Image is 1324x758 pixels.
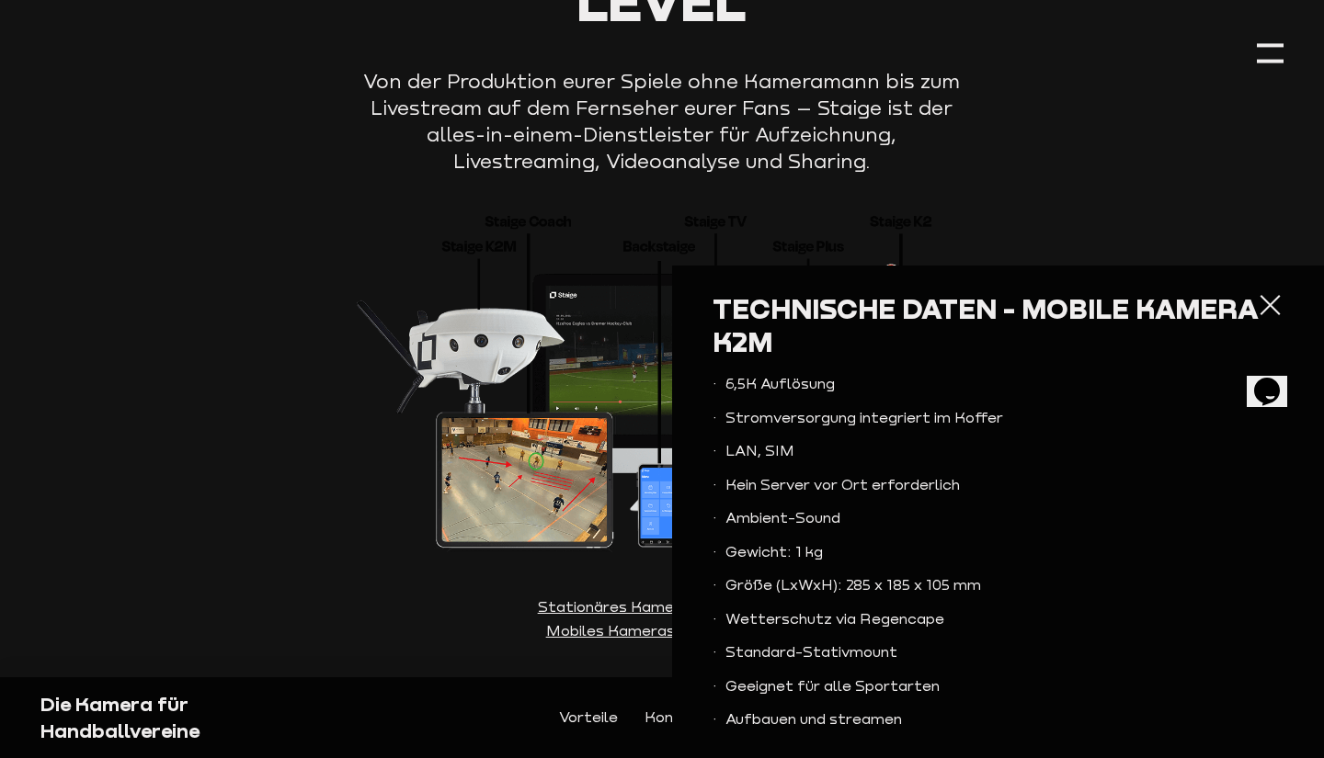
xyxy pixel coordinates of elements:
[713,372,1172,396] li: 6,5K Auflösung
[713,506,1172,530] li: Ambient-Sound
[713,292,1259,359] span: Technische Daten - Mobile Kamera K2M
[713,707,1172,731] li: Aufbauen und streamen
[559,706,618,730] a: Vorteile
[713,439,1172,463] li: LAN, SIM
[538,595,787,619] span: Stationäres Kamerasystem K2
[713,607,1172,631] li: Wetterschutz via Regencape
[713,674,1172,698] li: Geeignet für alle Sportarten
[713,540,1172,564] li: Gewicht: 1 kg
[356,68,967,175] p: Von der Produktion eurer Spiele ohne Kameramann bis zum Livestream auf dem Fernseher eurer Fans –...
[1247,352,1306,407] iframe: chat widget
[713,473,1172,497] li: Kein Server vor Ort erforderlich
[713,640,1172,664] li: Standard-Stativmount
[713,573,1172,597] li: Größe (LxWxH): 285 x 185 x 105 mm
[645,706,707,730] a: Kontakt
[356,202,967,552] img: Neu_Sportarten_Web-1.png
[713,406,1172,430] li: Stromversorgung integriert im Koffer
[40,691,337,744] div: Die Kamera für Handballvereine
[546,619,779,643] span: Mobiles Kamerasystem K2M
